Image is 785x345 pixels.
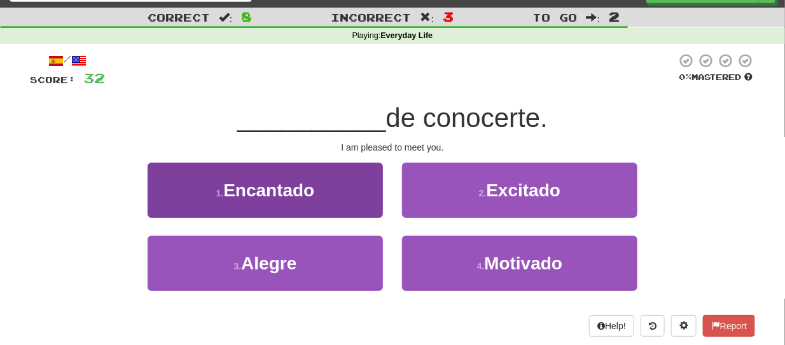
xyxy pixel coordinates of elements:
[589,315,634,337] button: Help!
[241,9,252,24] span: 8
[703,315,755,337] button: Report
[609,9,620,24] span: 2
[30,53,105,69] div: /
[30,74,76,85] span: Score:
[477,261,485,271] small: 4 .
[641,315,665,337] button: Round history (alt+y)
[420,12,434,23] span: :
[223,180,314,200] span: Encantado
[216,188,224,198] small: 1 .
[331,11,412,24] span: Incorrect
[587,12,601,23] span: :
[386,103,548,133] span: de conocerte.
[234,261,242,271] small: 3 .
[219,12,233,23] span: :
[479,188,487,198] small: 2 .
[533,11,578,24] span: To go
[30,141,755,154] div: I am pleased to meet you.
[83,70,105,86] span: 32
[484,254,562,273] span: Motivado
[679,72,691,82] span: 0 %
[148,11,210,24] span: Correct
[402,236,637,291] button: 4.Motivado
[148,163,383,218] button: 1.Encantado
[380,31,433,40] strong: Everyday Life
[443,9,454,24] span: 3
[486,180,560,200] span: Excitado
[402,163,637,218] button: 2.Excitado
[148,236,383,291] button: 3.Alegre
[241,254,296,273] span: Alegre
[237,103,386,133] span: __________
[676,72,755,83] div: Mastered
